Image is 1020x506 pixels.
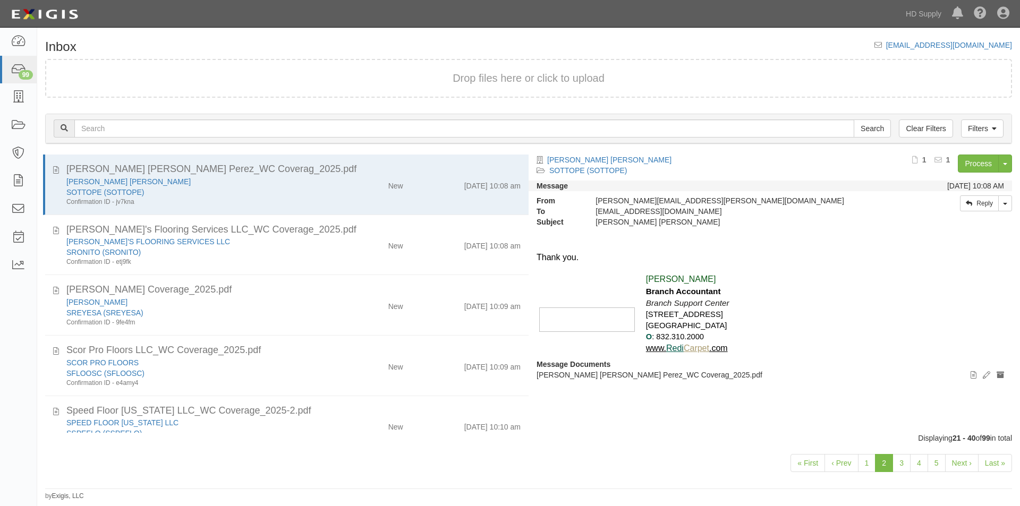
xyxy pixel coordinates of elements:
div: New [388,297,403,312]
strong: Message [537,182,568,190]
div: New [388,357,403,372]
span: [PERSON_NAME] [646,275,716,284]
a: SOTTOPE (SOTTOPE) [549,166,627,175]
input: Search [854,119,891,138]
div: Confirmation ID - 9fe4fm [66,318,325,327]
div: [DATE] 10:08 am [464,236,521,251]
a: SSPEFLO (SSPEFLO) [66,429,142,438]
b: 1 [946,156,950,164]
div: Otto Jamie Larios Perez_WC Coverag_2025.pdf [66,162,521,176]
div: SRONITO (SRONITO) [66,247,325,258]
div: [DATE] 10:09 am [464,357,521,372]
b: O [646,332,652,341]
strong: From [529,195,588,206]
a: SRONITO (SRONITO) [66,248,141,256]
div: SREYESA (SREYESA) [66,307,325,318]
b: Branch Accountant [646,287,721,296]
div: Displaying of in total [37,433,1020,443]
a: 1 [858,454,876,472]
a: Last » [978,454,1012,472]
i: View [971,372,976,379]
a: Process [958,155,999,173]
span: [STREET_ADDRESS] [646,310,723,319]
div: New [388,417,403,432]
div: agreement-afwph9@hdsupply.complianz.com [588,206,883,217]
a: Filters [961,119,1004,138]
strong: Subject [529,217,588,227]
div: [DATE] 10:10 am [464,417,521,432]
a: [EMAIL_ADDRESS][DOMAIN_NAME] [886,41,1012,49]
a: SFLOOSC (SFLOOSC) [66,369,144,378]
a: HD Supply [900,3,947,24]
div: SPEED FLOOR GEORGIA LLC [66,417,325,428]
a: 3 [892,454,911,472]
button: Drop files here or click to upload [453,71,605,86]
a: SPEED FLOOR [US_STATE] LLC [66,418,178,427]
a: 5 [928,454,946,472]
h1: Inbox [45,40,76,54]
a: SOTTOPE (SOTTOPE) [66,188,144,196]
img: logo-5460c22ac91f19d4615b14bd174203de0afe785f0fc80cf4dbbc73dc1793850b.png [8,5,81,24]
div: SOTTOPE (SOTTOPE) [66,187,325,198]
a: ‹ Prev [824,454,858,472]
a: Next › [945,454,979,472]
div: New [388,176,403,191]
i: Archive document [997,372,1004,379]
a: [PERSON_NAME] [PERSON_NAME] [547,156,671,164]
a: Exigis, LLC [52,492,84,500]
a: Clear Filters [899,119,953,138]
b: 99 [982,434,990,442]
small: by [45,492,84,501]
div: Confirmation ID - jv7kna [66,198,325,207]
a: Reply [960,195,999,211]
input: Search [74,119,854,138]
a: [PERSON_NAME] [66,298,127,306]
div: [DATE] 10:08 am [464,176,521,191]
div: [DATE] 10:08 AM [947,181,1004,191]
a: [PERSON_NAME]'S FLOORING SERVICES LLC [66,237,230,246]
a: .com [709,344,728,353]
div: Confirmation ID - etj9fk [66,258,325,267]
strong: To [529,206,588,217]
a: Redi [666,344,684,353]
span: [GEOGRAPHIC_DATA] [646,321,727,330]
div: Confirmation ID - e4amy4 [66,379,325,388]
i: Help Center - Complianz [974,7,987,20]
i: Branch Support Center [646,298,729,307]
a: « First [790,454,825,472]
p: [PERSON_NAME] [PERSON_NAME] Perez_WC Coverag_2025.pdf [537,370,1004,380]
div: OTTO JAIME LARIOS PEREZ [588,217,883,227]
div: New [388,236,403,251]
div: 99 [19,70,33,80]
div: SSPEFLO (SSPEFLO) [66,428,325,439]
a: SREYESA (SREYESA) [66,308,143,317]
div: Thank you. [537,252,1004,264]
i: Edit document [983,372,990,379]
b: 21 - 40 [953,434,976,442]
div: Scor Pro Floors LLC_WC Coverage_2025.pdf [66,344,521,357]
a: 2 [875,454,893,472]
div: RON'S FLOORING SERVICES LLC [66,236,325,247]
div: Speed Floor Georgia LLC_WC Coverage_2025-2.pdf [66,404,521,418]
div: OTTO JAIME LARIOS PEREZ [66,176,325,187]
div: SFLOOSC (SFLOOSC) [66,368,325,379]
b: 1 [922,156,926,164]
div: SAUL REYES [66,297,325,307]
div: Ron's Flooring Services LLC_WC Coverage_2025.pdf [66,223,521,237]
a: [PERSON_NAME] [PERSON_NAME] [66,177,191,186]
div: Saul Reyes_WC Coverage_2025.pdf [66,283,521,297]
a: Carpet [684,344,709,353]
a: SCOR PRO FLOORS [66,358,139,367]
div: SCOR PRO FLOORS [66,357,325,368]
a: 4 [910,454,928,472]
div: [DATE] 10:09 am [464,297,521,312]
a: www. [646,344,666,353]
strong: Message Documents [537,360,610,368]
span: : 832.310.2000 [652,332,704,341]
div: [PERSON_NAME][EMAIL_ADDRESS][PERSON_NAME][DOMAIN_NAME] [588,195,883,206]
